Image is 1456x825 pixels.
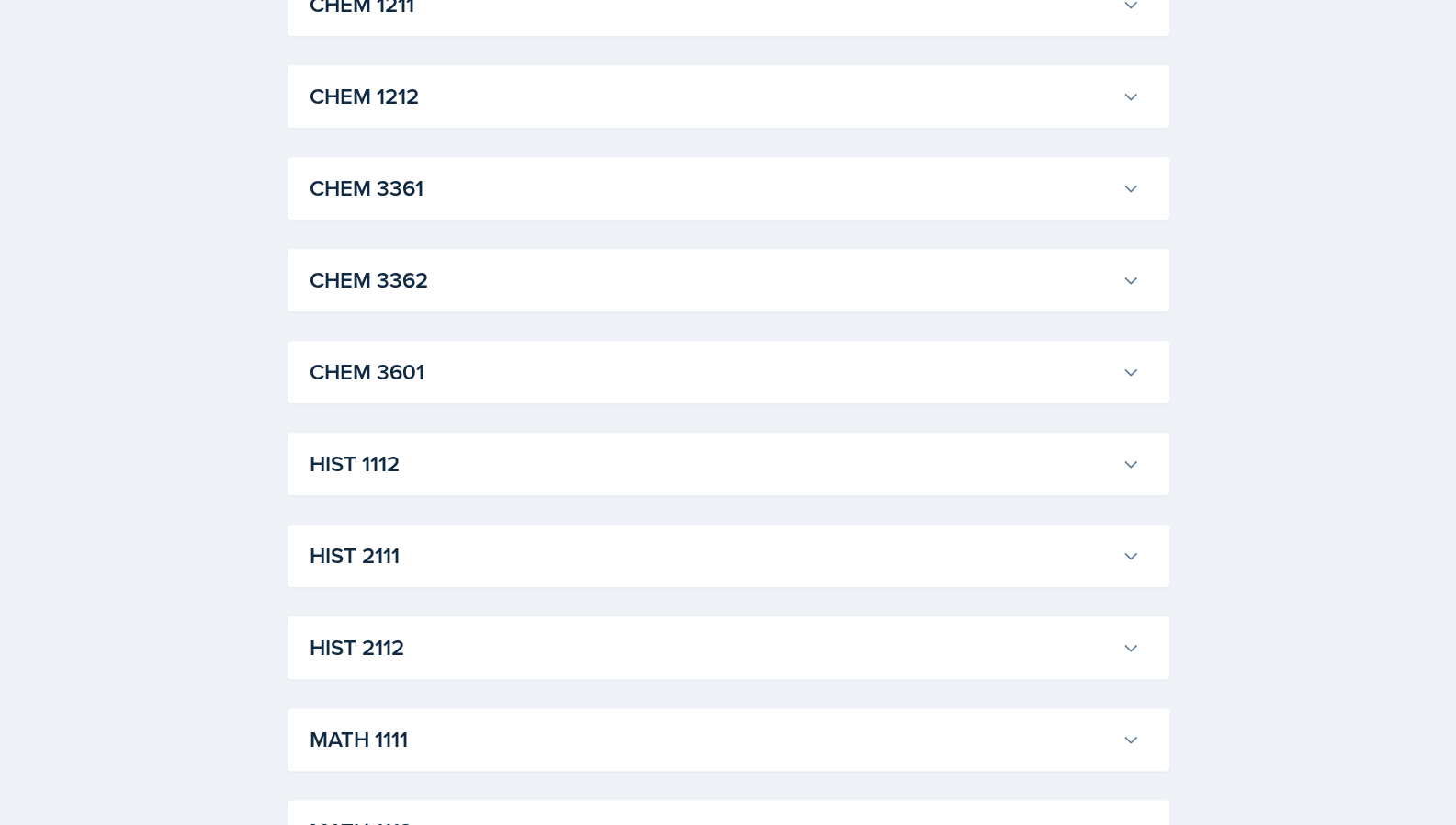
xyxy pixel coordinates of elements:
[306,352,1144,392] button: CHEM 3601
[310,264,1114,297] h3: CHEM 3362
[306,260,1144,300] button: CHEM 3362
[310,631,1114,664] h3: HIST 2112
[306,168,1144,209] button: CHEM 3361
[310,539,1114,572] h3: HIST 2111
[310,356,1114,389] h3: CHEM 3601
[310,172,1114,205] h3: CHEM 3361
[310,447,1114,480] h3: HIST 1112
[306,719,1144,760] button: MATH 1111
[306,444,1144,484] button: HIST 1112
[306,76,1144,117] button: CHEM 1212
[306,627,1144,668] button: HIST 2112
[310,80,1114,113] h3: CHEM 1212
[310,723,1114,756] h3: MATH 1111
[306,536,1144,576] button: HIST 2111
